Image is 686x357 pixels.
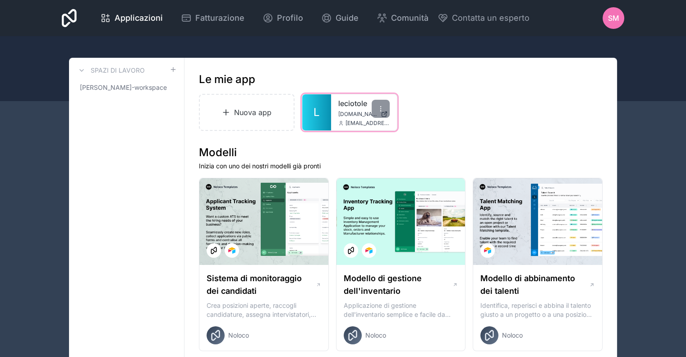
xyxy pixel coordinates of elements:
[313,106,320,119] font: L
[76,79,177,96] a: [PERSON_NAME]-workspace
[437,12,529,24] button: Contatta un esperto
[369,8,436,28] a: Comunità
[484,247,491,254] img: Logo Airtable
[452,13,529,23] font: Contatta un esperto
[480,301,594,336] font: Identifica, reperisci e abbina il talento giusto a un progetto o a una posizione aperta con il no...
[174,8,252,28] a: Fatturazione
[76,65,145,76] a: Spazi di lavoro
[228,331,249,339] font: Noloco
[195,13,244,23] font: Fatturazione
[345,120,437,126] font: [EMAIL_ADDRESS][DOMAIN_NAME]
[199,146,237,159] font: Modelli
[228,247,235,254] img: Logo Airtable
[93,8,170,28] a: Applicazioni
[302,94,331,130] a: L
[199,94,295,131] a: Nuova app
[314,8,366,28] a: Guide
[277,13,303,23] font: Profilo
[344,301,458,336] font: Applicazione di gestione dell'inventario semplice e facile da usare per gestire le scorte, gli or...
[391,13,428,23] font: Comunità
[338,111,390,118] a: [DOMAIN_NAME]
[199,162,321,170] font: Inizia con uno dei nostri modelli già pronti
[207,301,319,345] font: Crea posizioni aperte, raccogli candidature, assegna intervistatori, centralizza il feedback dei ...
[365,247,373,254] img: Logo Airtable
[207,274,302,296] font: Sistema di monitoraggio dei candidati
[234,108,272,117] font: Nuova app
[338,98,390,109] a: leciotole
[344,274,422,296] font: Modello di gestione dell'inventario
[365,331,386,339] font: Noloco
[336,13,359,23] font: Guide
[255,8,310,28] a: Profilo
[80,83,167,91] font: [PERSON_NAME]-workspace
[502,331,523,339] font: Noloco
[115,13,163,23] font: Applicazioni
[338,111,382,117] font: [DOMAIN_NAME]
[91,66,145,74] font: Spazi di lavoro
[608,14,619,23] font: SM
[338,99,367,108] font: leciotole
[480,274,575,296] font: Modello di abbinamento dei talenti
[199,73,255,86] font: Le mie app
